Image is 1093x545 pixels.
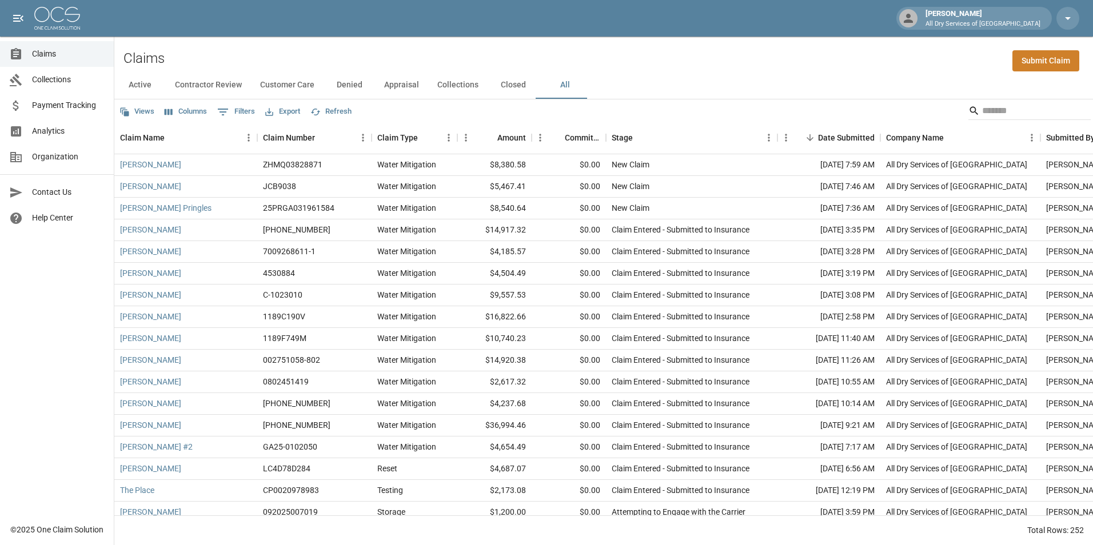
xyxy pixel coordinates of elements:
button: Sort [549,130,565,146]
div: $4,237.68 [457,393,532,415]
div: All Dry Services of Atlanta [886,311,1027,322]
h2: Claims [123,50,165,67]
div: Attempting to Engage with the Carrier [612,506,745,518]
div: Reset [377,463,397,474]
div: 0802451419 [263,376,309,387]
span: Collections [32,74,105,86]
button: Collections [428,71,488,99]
div: $0.00 [532,502,606,523]
div: $2,617.32 [457,371,532,393]
span: Payment Tracking [32,99,105,111]
div: Claim Entered - Submitted to Insurance [612,398,749,409]
button: Menu [240,129,257,146]
a: [PERSON_NAME] [120,159,181,170]
button: Menu [457,129,474,146]
div: Water Mitigation [377,224,436,235]
div: $0.00 [532,436,606,458]
div: LC4D78D284 [263,463,310,474]
button: Appraisal [375,71,428,99]
div: 300-0572905-2025 [263,419,330,431]
div: $0.00 [532,350,606,371]
div: 4530884 [263,267,295,279]
div: C-1023010 [263,289,302,300]
button: Views [117,103,157,121]
div: Water Mitigation [377,441,436,452]
button: Sort [802,130,818,146]
div: Water Mitigation [377,332,436,344]
div: 25PRGA031961584 [263,202,334,214]
div: [DATE] 11:40 AM [777,328,880,350]
div: $0.00 [532,458,606,480]
div: Search [968,102,1091,122]
button: open drawer [7,7,30,30]
div: Claim Entered - Submitted to Insurance [612,441,749,452]
div: [DATE] 2:58 PM [777,306,880,328]
div: $0.00 [532,306,606,328]
div: [DATE] 6:56 AM [777,458,880,480]
div: Water Mitigation [377,311,436,322]
div: All Dry Services of Atlanta [886,419,1027,431]
button: Menu [440,129,457,146]
button: Menu [760,129,777,146]
div: [DATE] 3:35 PM [777,219,880,241]
div: $0.00 [532,284,606,306]
button: Denied [324,71,375,99]
div: Committed Amount [565,122,600,154]
div: $1,200.00 [457,502,532,523]
div: Water Mitigation [377,354,436,366]
button: Closed [488,71,539,99]
div: Water Mitigation [377,398,436,409]
div: [DATE] 11:26 AM [777,350,880,371]
div: Water Mitigation [377,202,436,214]
div: Claim Entered - Submitted to Insurance [612,289,749,300]
span: Contact Us [32,186,105,198]
div: Claim Entered - Submitted to Insurance [612,332,749,344]
div: Claim Type [377,122,418,154]
div: $4,185.57 [457,241,532,263]
div: $0.00 [532,198,606,219]
div: Committed Amount [532,122,606,154]
a: [PERSON_NAME] [120,267,181,279]
a: [PERSON_NAME] [120,224,181,235]
div: $5,467.41 [457,176,532,198]
div: Amount [497,122,526,154]
div: Water Mitigation [377,289,436,300]
div: All Dry Services of Atlanta [886,289,1027,300]
a: [PERSON_NAME] [120,376,181,387]
div: [DATE] 7:46 AM [777,176,880,198]
div: Testing [377,484,403,496]
div: [DATE] 7:17 AM [777,436,880,458]
div: ZHMQ03828871 [263,159,322,170]
a: [PERSON_NAME] Pringles [120,202,212,214]
div: 002751058-802 [263,354,320,366]
div: Storage [377,506,405,518]
div: [DATE] 3:19 PM [777,263,880,284]
div: Date Submitted [777,122,880,154]
div: All Dry Services of Atlanta [886,484,1027,496]
div: 1189F749M [263,332,306,344]
span: Analytics [32,125,105,137]
button: Select columns [162,103,210,121]
div: Water Mitigation [377,246,436,257]
div: 1189C190V [263,311,305,322]
div: [DATE] 7:36 AM [777,198,880,219]
div: Claim Type [372,122,457,154]
div: JCB9038 [263,181,296,192]
button: Sort [165,130,181,146]
div: All Dry Services of Atlanta [886,246,1027,257]
a: [PERSON_NAME] [120,181,181,192]
div: 306-0501496-2025 [263,398,330,409]
div: All Dry Services of Atlanta [886,441,1027,452]
div: All Dry Services of Atlanta [886,463,1027,474]
div: 7009268611-1 [263,246,316,257]
div: Stage [612,122,633,154]
div: All Dry Services of Atlanta [886,332,1027,344]
div: $0.00 [532,241,606,263]
div: Claim Name [120,122,165,154]
div: $4,504.49 [457,263,532,284]
a: [PERSON_NAME] [120,419,181,431]
img: ocs-logo-white-transparent.png [34,7,80,30]
button: Menu [1023,129,1040,146]
div: Claim Entered - Submitted to Insurance [612,484,749,496]
div: Water Mitigation [377,419,436,431]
